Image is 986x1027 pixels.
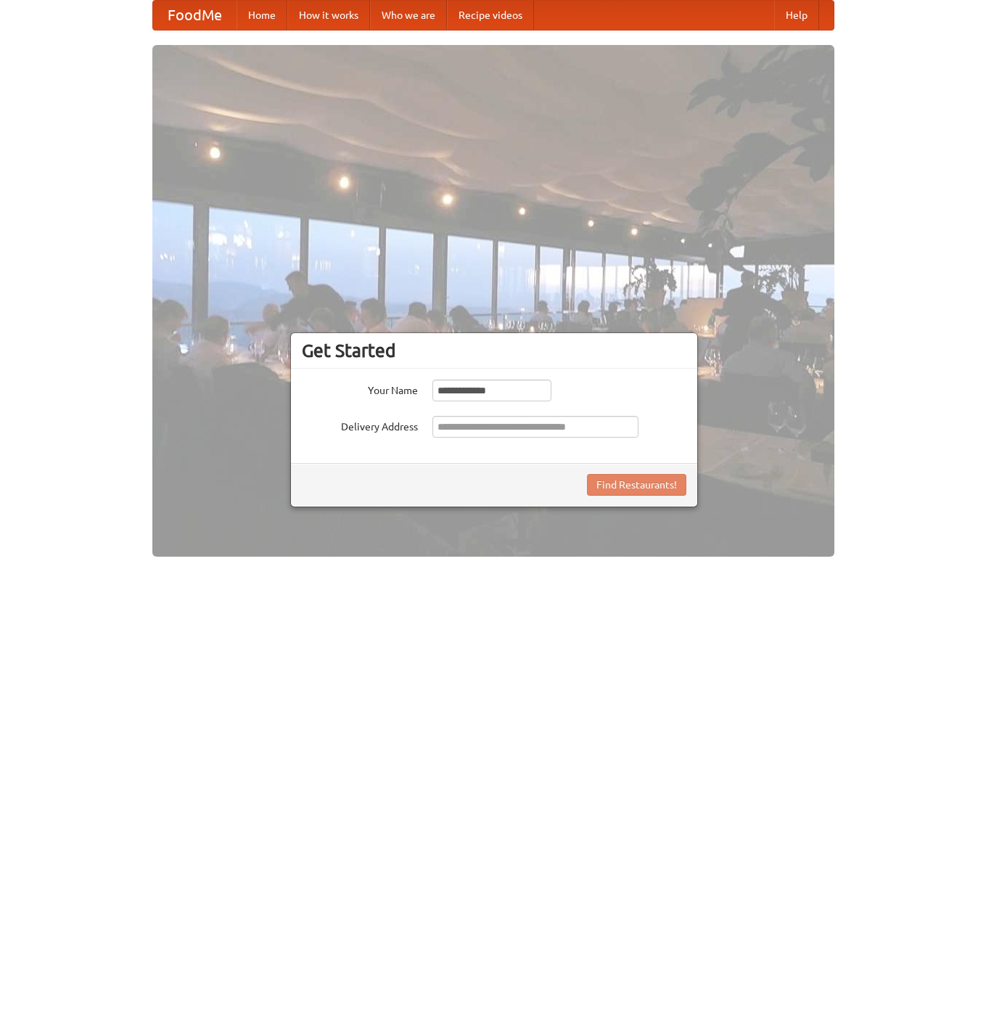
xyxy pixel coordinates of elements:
[153,1,237,30] a: FoodMe
[447,1,534,30] a: Recipe videos
[302,416,418,434] label: Delivery Address
[587,474,686,496] button: Find Restaurants!
[370,1,447,30] a: Who we are
[237,1,287,30] a: Home
[302,340,686,361] h3: Get Started
[287,1,370,30] a: How it works
[774,1,819,30] a: Help
[302,380,418,398] label: Your Name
